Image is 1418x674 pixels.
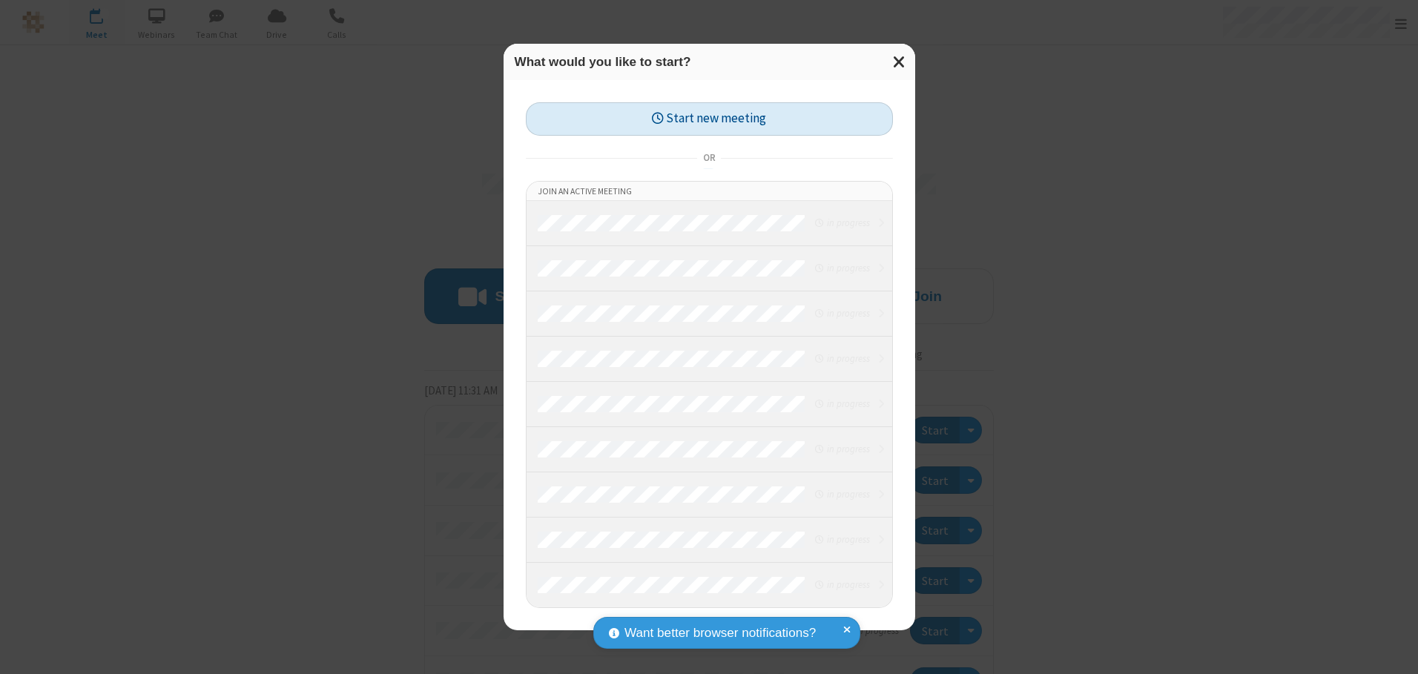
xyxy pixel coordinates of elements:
em: in progress [815,442,869,456]
button: Close modal [884,44,915,80]
em: in progress [815,532,869,546]
em: in progress [815,578,869,592]
em: in progress [815,397,869,411]
em: in progress [815,216,869,230]
em: in progress [815,306,869,320]
button: Start new meeting [526,102,893,136]
span: Want better browser notifications? [624,624,816,643]
h3: What would you like to start? [515,55,904,69]
em: in progress [815,261,869,275]
em: in progress [815,487,869,501]
span: or [697,148,721,168]
em: in progress [815,351,869,366]
li: Join an active meeting [527,182,892,201]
